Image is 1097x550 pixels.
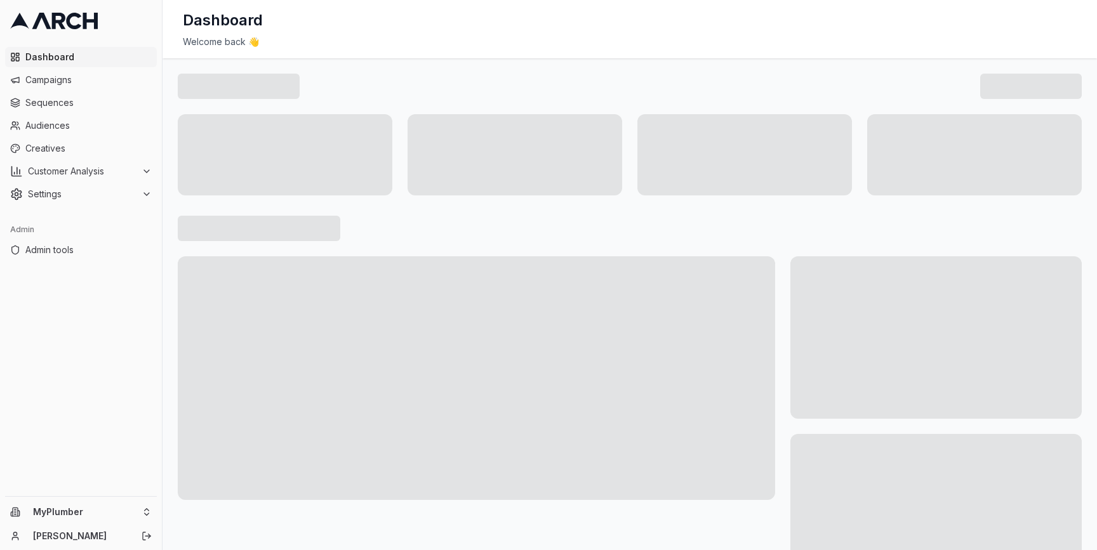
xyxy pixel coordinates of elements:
button: Settings [5,184,157,204]
div: Admin [5,219,157,240]
a: Audiences [5,115,157,136]
a: Creatives [5,138,157,159]
div: Welcome back 👋 [183,36,1077,48]
h1: Dashboard [183,10,263,30]
span: Campaigns [25,74,152,86]
span: Dashboard [25,51,152,63]
span: Customer Analysis [28,165,136,178]
a: [PERSON_NAME] [33,530,128,542]
span: Audiences [25,119,152,132]
a: Sequences [5,93,157,113]
button: MyPlumber [5,502,157,522]
span: Admin tools [25,244,152,256]
a: Dashboard [5,47,157,67]
span: Creatives [25,142,152,155]
a: Admin tools [5,240,157,260]
button: Customer Analysis [5,161,157,181]
a: Campaigns [5,70,157,90]
span: MyPlumber [33,506,136,518]
span: Settings [28,188,136,200]
button: Log out [138,527,156,545]
span: Sequences [25,96,152,109]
